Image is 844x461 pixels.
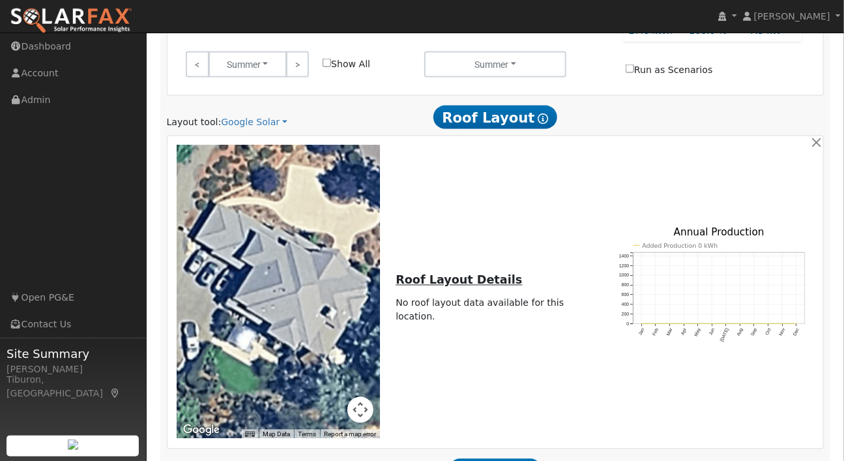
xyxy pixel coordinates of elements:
[666,327,674,336] text: Mar
[779,327,787,337] text: Nov
[622,283,630,288] text: 800
[209,52,287,78] button: Summer
[433,106,558,129] span: Roof Layout
[725,323,727,325] circle: onclick=""
[7,363,139,376] div: [PERSON_NAME]
[680,327,688,336] text: Apr
[643,242,718,249] text: Added Production 0 kWh
[619,254,630,258] text: 1400
[180,422,223,439] img: Google
[750,327,759,337] text: Sep
[638,327,645,336] text: Jan
[619,273,630,278] text: 1000
[711,323,713,325] circle: onclick=""
[782,323,784,325] circle: onclick=""
[323,57,370,71] label: Show All
[622,312,630,316] text: 200
[298,431,316,438] a: Terms (opens in new tab)
[424,52,567,78] button: Summer
[186,52,209,78] a: <
[396,274,522,287] u: Roof Layout Details
[754,11,830,22] span: [PERSON_NAME]
[655,323,657,325] circle: onclick=""
[538,113,549,124] i: Show Help
[626,63,712,77] label: Run as Scenarios
[753,323,755,325] circle: onclick=""
[626,65,634,73] input: Run as Scenarios
[109,388,121,398] a: Map
[245,430,254,439] button: Keyboard shortcuts
[167,117,222,127] span: Layout tool:
[736,327,745,337] text: Aug
[622,292,630,297] text: 600
[641,323,643,325] circle: onclick=""
[669,323,671,325] circle: onclick=""
[180,422,223,439] a: Open this area in Google Maps (opens a new window)
[627,321,630,326] text: 0
[221,115,287,129] a: Google Solar
[694,327,703,338] text: May
[740,323,742,325] circle: onclick=""
[619,263,630,268] text: 1200
[68,439,78,450] img: retrieve
[652,327,659,336] text: Feb
[324,431,376,438] a: Report a map error
[708,327,716,336] text: Jun
[7,373,139,400] div: Tiburon, [GEOGRAPHIC_DATA]
[768,323,770,325] circle: onclick=""
[720,327,730,342] text: [DATE]
[674,226,764,238] text: Annual Production
[683,323,685,325] circle: onclick=""
[7,345,139,363] span: Site Summary
[796,323,798,325] circle: onclick=""
[793,327,800,337] text: Dec
[622,302,630,306] text: 400
[394,294,597,326] td: No roof layout data available for this location.
[347,397,373,423] button: Map camera controls
[323,59,331,67] input: Show All
[765,327,772,336] text: Oct
[10,7,132,35] img: SolarFax
[286,52,309,78] a: >
[263,430,290,439] button: Map Data
[697,323,699,325] circle: onclick=""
